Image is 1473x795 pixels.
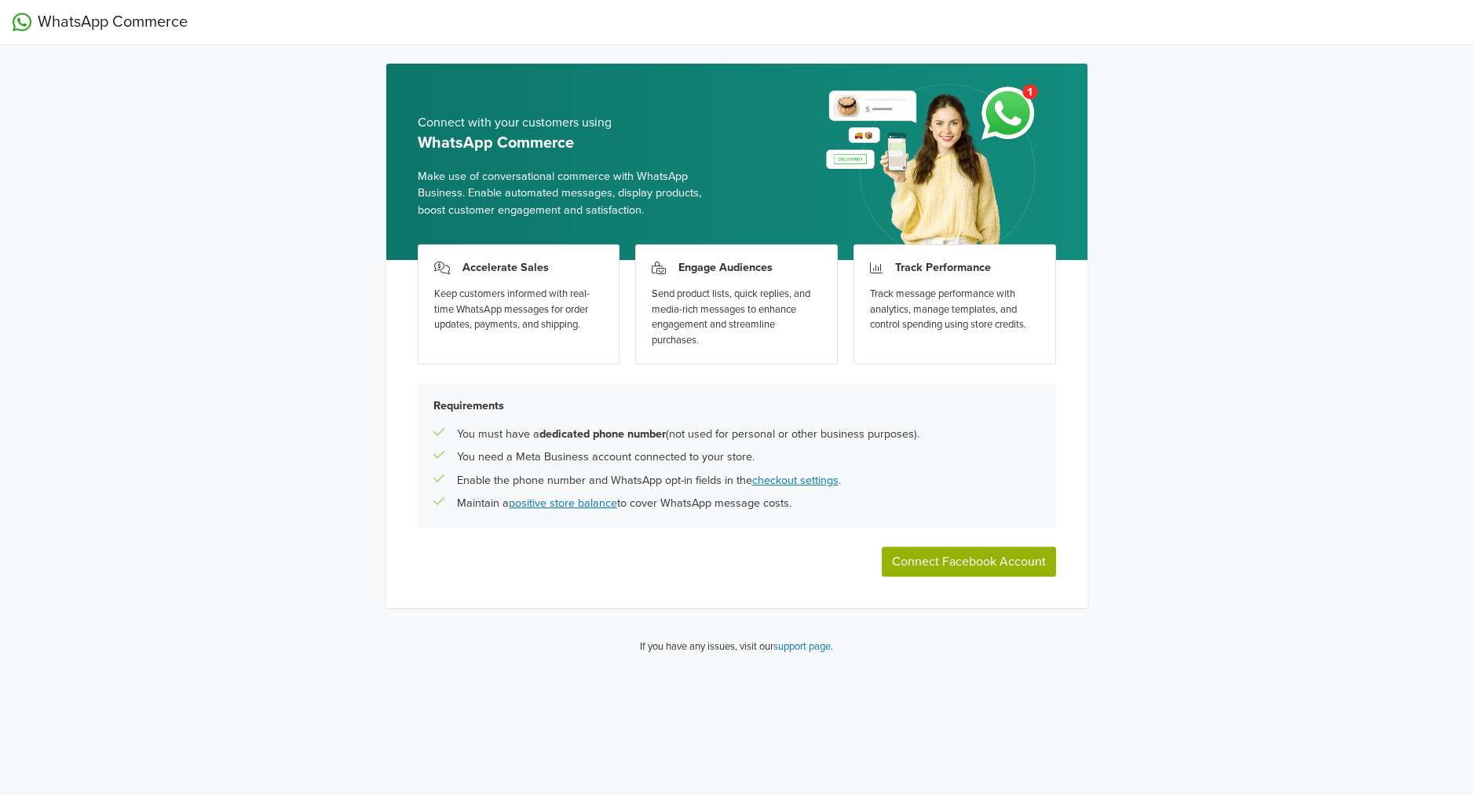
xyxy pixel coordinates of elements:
span: Make use of conversational commerce with WhatsApp Business. Enable automated messages, display pr... [418,168,725,219]
a: checkout settings [752,474,839,487]
div: Track message performance with analytics, manage templates, and control spending using store cred... [870,287,1040,333]
b: dedicated phone number [539,427,666,441]
h3: Track Performance [895,261,991,274]
h5: Requirements [433,399,1040,412]
p: You need a Meta Business account connected to your store. [457,449,755,466]
a: positive store balance [509,496,617,510]
div: Keep customers informed with real-time WhatsApp messages for order updates, payments, and shipping. [434,287,604,333]
p: You must have a (not used for personal or other business purposes). [457,426,919,443]
p: If you have any issues, visit our . [640,639,833,655]
img: whatsapp_setup_banner [813,75,1055,260]
button: Connect Facebook Account [882,547,1056,577]
img: WhatsApp [13,13,31,31]
h3: Engage Audiences [678,261,773,274]
h3: Accelerate Sales [462,261,549,274]
p: Maintain a to cover WhatsApp message costs. [457,495,791,512]
span: WhatsApp Commerce [38,10,188,34]
h5: Connect with your customers using [418,115,725,130]
div: Send product lists, quick replies, and media-rich messages to enhance engagement and streamline p... [652,287,821,348]
h5: WhatsApp Commerce [418,134,725,152]
a: support page [773,640,831,653]
p: Enable the phone number and WhatsApp opt-in fields in the . [457,472,841,489]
